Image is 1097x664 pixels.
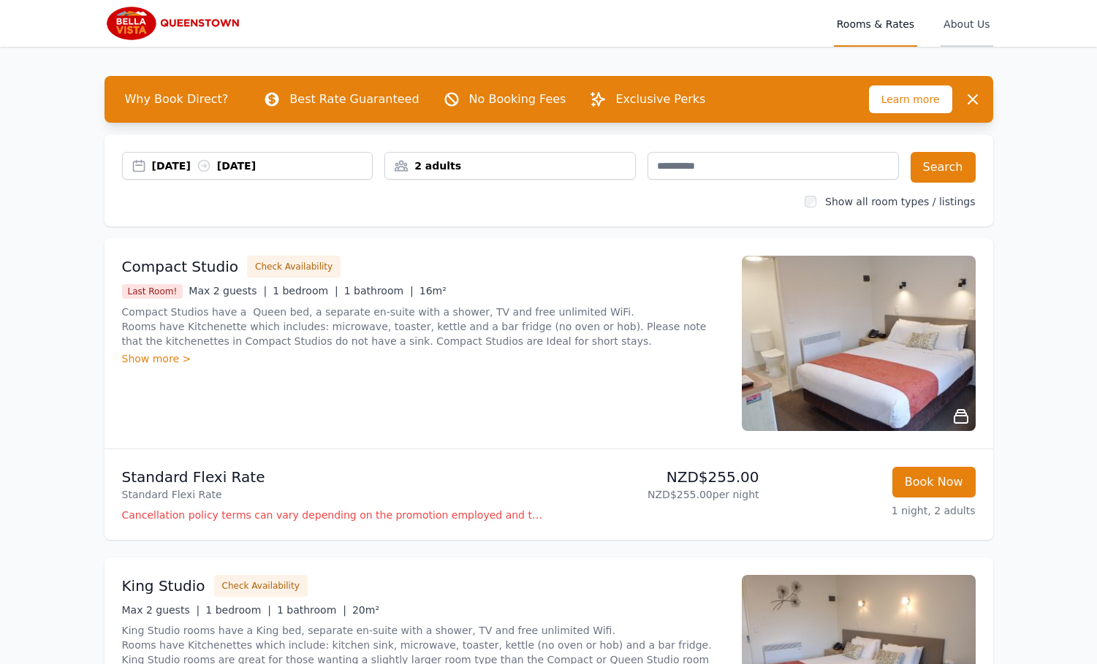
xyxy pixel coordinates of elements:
[122,576,205,596] h3: King Studio
[122,467,543,487] p: Standard Flexi Rate
[247,256,341,278] button: Check Availability
[771,503,976,518] p: 1 night, 2 adults
[869,85,952,113] span: Learn more
[122,508,543,522] p: Cancellation policy terms can vary depending on the promotion employed and the time of stay of th...
[615,91,705,108] p: Exclusive Perks
[892,467,976,497] button: Book Now
[122,351,724,366] div: Show more >
[122,487,543,502] p: Standard Flexi Rate
[214,575,308,597] button: Check Availability
[105,6,246,41] img: Bella Vista Queenstown
[352,604,379,616] span: 20m²
[122,256,239,277] h3: Compact Studio
[289,91,419,108] p: Best Rate Guaranteed
[277,604,346,616] span: 1 bathroom |
[113,85,240,114] span: Why Book Direct?
[152,159,373,173] div: [DATE] [DATE]
[911,152,976,183] button: Search
[469,91,566,108] p: No Booking Fees
[122,305,724,348] p: Compact Studios have a Queen bed, a separate en-suite with a shower, TV and free unlimited WiFi. ...
[385,159,635,173] div: 2 adults
[122,604,200,616] span: Max 2 guests |
[825,196,975,207] label: Show all room types / listings
[420,285,447,297] span: 16m²
[344,285,414,297] span: 1 bathroom |
[555,467,759,487] p: NZD$255.00
[205,604,271,616] span: 1 bedroom |
[122,284,183,299] span: Last Room!
[189,285,267,297] span: Max 2 guests |
[555,487,759,502] p: NZD$255.00 per night
[273,285,338,297] span: 1 bedroom |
